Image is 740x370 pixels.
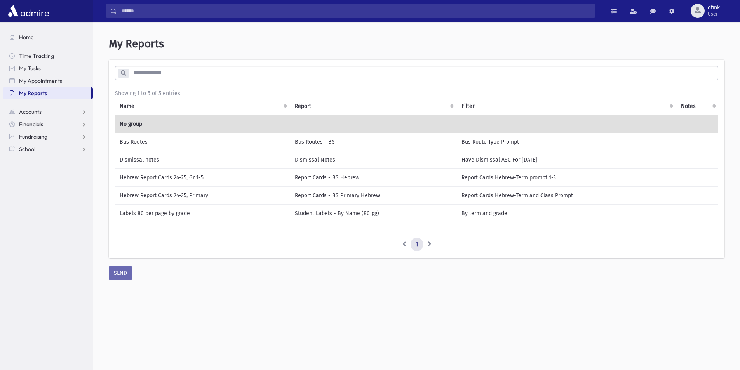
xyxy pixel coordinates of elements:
[115,97,290,115] th: Name: activate to sort column ascending
[6,3,51,19] img: AdmirePro
[457,186,676,204] td: Report Cards Hebrew-Term and Class Prompt
[109,266,132,280] button: SEND
[3,75,93,87] a: My Appointments
[457,151,676,168] td: Have Dismissal ASC For [DATE]
[3,143,93,155] a: School
[708,11,720,17] span: User
[115,204,290,222] td: Labels 80 per page by grade
[290,151,457,168] td: Dismissal Notes
[290,97,457,115] th: Report: activate to sort column ascending
[290,168,457,186] td: Report Cards - BS Hebrew
[109,37,164,50] span: My Reports
[19,52,54,59] span: Time Tracking
[19,77,62,84] span: My Appointments
[19,34,34,41] span: Home
[457,133,676,151] td: Bus Route Type Prompt
[3,62,93,75] a: My Tasks
[290,133,457,151] td: Bus Routes - BS
[3,50,93,62] a: Time Tracking
[3,106,93,118] a: Accounts
[19,90,47,97] span: My Reports
[115,133,290,151] td: Bus Routes
[19,65,41,72] span: My Tasks
[115,168,290,186] td: Hebrew Report Cards 24-25, Gr 1-5
[115,151,290,168] td: Dismissal notes
[457,168,676,186] td: Report Cards Hebrew-Term prompt 1-3
[290,186,457,204] td: Report Cards - BS Primary Hebrew
[115,115,719,133] td: No group
[457,97,676,115] th: Filter : activate to sort column ascending
[290,204,457,222] td: Student Labels - By Name (80 pg)
[19,108,42,115] span: Accounts
[457,204,676,222] td: By term and grade
[19,133,47,140] span: Fundraising
[19,146,35,153] span: School
[115,186,290,204] td: Hebrew Report Cards 24-25, Primary
[3,130,93,143] a: Fundraising
[676,97,719,115] th: Notes : activate to sort column ascending
[3,31,93,43] a: Home
[411,238,423,252] a: 1
[3,87,91,99] a: My Reports
[19,121,43,128] span: Financials
[115,89,718,97] div: Showing 1 to 5 of 5 entries
[117,4,595,18] input: Search
[3,118,93,130] a: Financials
[708,5,720,11] span: dfink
